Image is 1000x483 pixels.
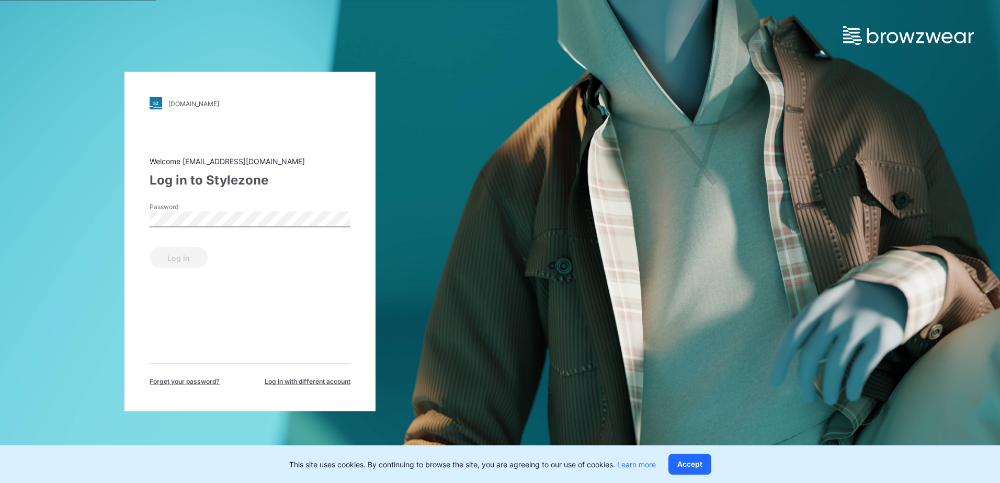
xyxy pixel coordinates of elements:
span: Forget your password? [150,377,220,386]
p: This site uses cookies. By continuing to browse the site, you are agreeing to our use of cookies. [289,459,656,470]
div: Welcome [EMAIL_ADDRESS][DOMAIN_NAME] [150,156,350,167]
div: [DOMAIN_NAME] [168,99,219,107]
span: Log in with different account [265,377,350,386]
img: browzwear-logo.e42bd6dac1945053ebaf764b6aa21510.svg [843,26,974,45]
a: Learn more [617,460,656,469]
label: Password [150,202,223,212]
div: Log in to Stylezone [150,171,350,190]
img: stylezone-logo.562084cfcfab977791bfbf7441f1a819.svg [150,97,162,110]
a: [DOMAIN_NAME] [150,97,350,110]
button: Accept [668,454,711,475]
